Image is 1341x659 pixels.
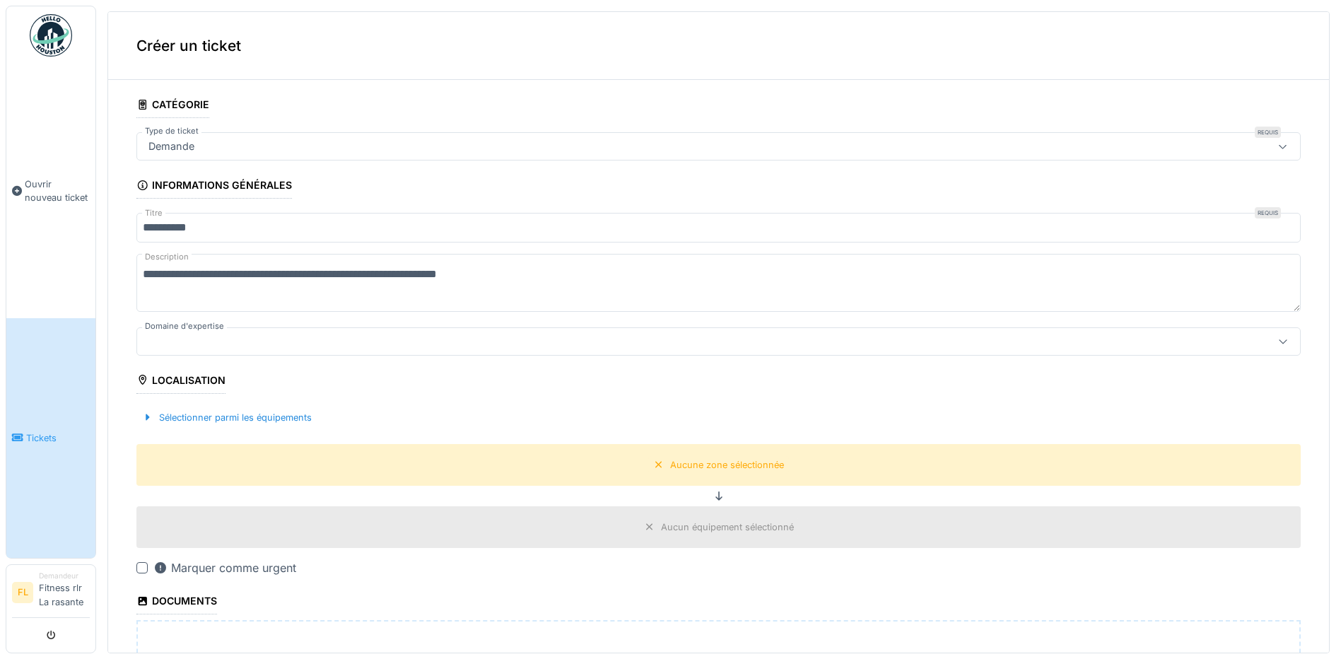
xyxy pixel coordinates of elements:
span: Tickets [26,431,90,445]
img: Badge_color-CXgf-gQk.svg [30,14,72,57]
div: Catégorie [136,94,209,118]
div: Aucune zone sélectionnée [670,458,784,472]
label: Type de ticket [142,125,201,137]
li: FL [12,582,33,603]
a: FL DemandeurFitness rlr La rasante [12,571,90,618]
span: Ouvrir nouveau ticket [25,177,90,204]
div: Demandeur [39,571,90,581]
div: Requis [1255,207,1281,218]
label: Titre [142,207,165,219]
li: Fitness rlr La rasante [39,571,90,614]
label: Description [142,248,192,266]
div: Créer un ticket [108,12,1329,80]
div: Marquer comme urgent [153,559,296,576]
div: Requis [1255,127,1281,138]
a: Tickets [6,318,95,558]
a: Ouvrir nouveau ticket [6,64,95,318]
div: Localisation [136,370,226,394]
div: Aucun équipement sélectionné [661,520,794,534]
label: Domaine d'expertise [142,320,227,332]
div: Sélectionner parmi les équipements [136,408,317,427]
div: Demande [143,139,200,154]
div: Documents [136,590,217,614]
div: Informations générales [136,175,292,199]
